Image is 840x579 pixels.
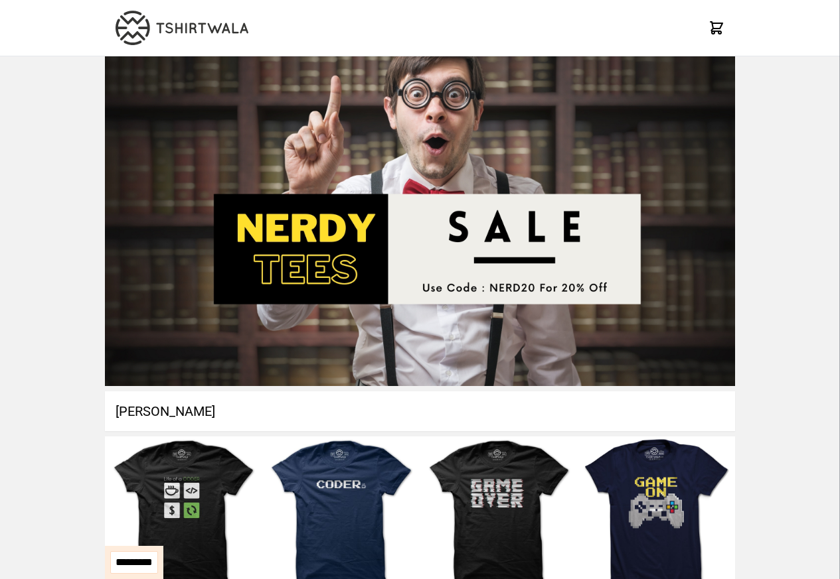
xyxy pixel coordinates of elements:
[105,56,735,386] img: Nerdy Tshirt Category
[116,11,248,45] img: TW-LOGO-400-104.png
[105,391,735,431] h1: [PERSON_NAME]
